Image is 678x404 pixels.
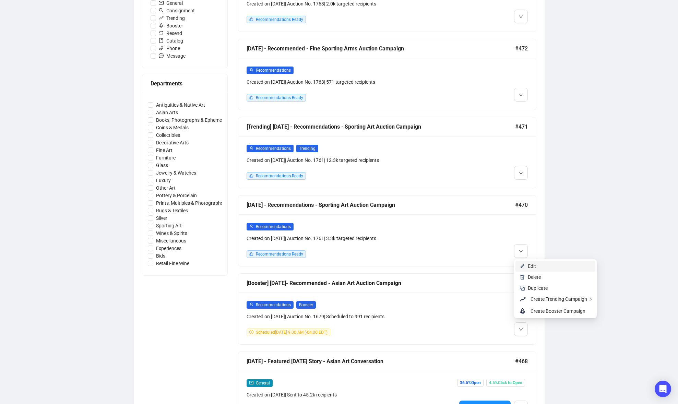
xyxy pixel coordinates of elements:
[519,249,523,253] span: down
[153,252,168,260] span: Bids
[156,37,186,45] span: Catalog
[249,146,253,150] span: user
[153,222,185,229] span: Sporting Art
[156,22,186,29] span: Booster
[519,15,523,19] span: down
[247,156,456,164] div: Created on [DATE] | Auction No. 1761 | 12.3k targeted recipients
[238,117,536,188] a: [Trending] [DATE] - Recommendations - Sporting Art Auction Campaign#471userRecommendationsTrendin...
[515,357,528,366] span: #468
[296,301,316,309] span: Booster
[159,46,164,50] span: phone
[256,330,328,335] span: Scheduled [DATE] 9:00 AM (-04:00 EDT)
[153,260,192,267] span: Retail Fine Wine
[520,285,525,291] img: svg+xml;base64,PHN2ZyB4bWxucz0iaHR0cDovL3d3dy53My5vcmcvMjAwMC9zdmciIHdpZHRoPSIyNCIgaGVpZ2h0PSIyNC...
[247,122,515,131] div: [Trending] [DATE] - Recommendations - Sporting Art Auction Campaign
[153,162,171,169] span: Glass
[296,145,318,152] span: Trending
[256,17,303,22] span: Recommendations Ready
[156,7,198,14] span: Consignment
[156,52,188,60] span: Message
[153,131,183,139] span: Collectibles
[528,263,536,269] span: Edit
[256,381,270,385] span: General
[153,229,190,237] span: Wines & Spirits
[249,17,253,21] span: like
[249,330,253,334] span: clock-circle
[247,44,515,53] div: [DATE] - Recommended - Fine Sporting Arms Auction Campaign
[153,184,178,192] span: Other Art
[153,237,189,245] span: Miscellaneous
[153,177,174,184] span: Luxury
[156,14,188,22] span: Trending
[249,174,253,178] span: like
[153,146,175,154] span: Fine Art
[247,78,456,86] div: Created on [DATE] | Auction No. 1763 | 571 targeted recipients
[238,273,536,345] a: [Booster] [DATE]- Recommended - Asian Art Auction Campaign#469userRecommendationsBoosterCreated o...
[159,23,164,28] span: rocket
[528,274,541,280] span: Delete
[159,38,164,43] span: book
[515,201,528,209] span: #470
[457,379,484,387] span: 36.5% Open
[153,245,184,252] span: Experiences
[519,171,523,175] span: down
[153,199,226,207] span: Prints, Multiples & Photographs
[256,302,291,307] span: Recommendations
[520,263,525,269] img: svg+xml;base64,PHN2ZyB4bWxucz0iaHR0cDovL3d3dy53My5vcmcvMjAwMC9zdmciIHhtbG5zOnhsaW5rPSJodHRwOi8vd3...
[247,313,456,320] div: Created on [DATE] | Auction No. 1679 | Scheduled to 991 recipients
[153,139,191,146] span: Decorative Arts
[531,308,585,314] span: Create Booster Campaign
[531,296,587,302] span: Create Trending Campaign
[153,101,208,109] span: Antiquities & Native Art
[519,328,523,332] span: down
[249,302,253,307] span: user
[520,274,525,280] img: svg+xml;base64,PHN2ZyB4bWxucz0iaHR0cDovL3d3dy53My5vcmcvMjAwMC9zdmciIHhtbG5zOnhsaW5rPSJodHRwOi8vd3...
[515,44,528,53] span: #472
[159,53,164,58] span: message
[153,169,199,177] span: Jewelry & Watches
[238,195,536,266] a: [DATE] - Recommendations - Sporting Art Auction Campaign#470userRecommendationsCreated on [DATE]|...
[153,214,170,222] span: Silver
[249,68,253,72] span: user
[159,15,164,20] span: rise
[655,381,671,397] div: Open Intercom Messenger
[247,357,515,366] div: [DATE] - Featured [DATE] Story - Asian Art Conversation
[156,29,185,37] span: Resend
[159,31,164,35] span: retweet
[515,122,528,131] span: #471
[256,174,303,178] span: Recommendations Ready
[519,93,523,97] span: down
[247,201,515,209] div: [DATE] - Recommendations - Sporting Art Auction Campaign
[588,297,593,301] span: right
[247,235,456,242] div: Created on [DATE] | Auction No. 1761 | 3.3k targeted recipients
[256,146,291,151] span: Recommendations
[247,391,456,399] div: Created on [DATE] | Sent to 45.2k recipients
[486,379,525,387] span: 4.5% Click to Open
[153,124,191,131] span: Coins & Medals
[159,8,164,13] span: search
[528,285,548,291] span: Duplicate
[153,192,200,199] span: Pottery & Porcelain
[153,207,191,214] span: Rugs & Textiles
[520,295,528,304] span: rise
[159,0,164,5] span: mail
[520,307,528,315] span: rocket
[247,279,515,287] div: [Booster] [DATE]- Recommended - Asian Art Auction Campaign
[249,381,253,385] span: mail
[153,154,178,162] span: Furniture
[256,95,303,100] span: Recommendations Ready
[256,68,291,73] span: Recommendations
[153,116,229,124] span: Books, Photographs & Ephemera
[249,252,253,256] span: like
[249,95,253,99] span: like
[153,109,181,116] span: Asian Arts
[256,224,291,229] span: Recommendations
[256,252,303,257] span: Recommendations Ready
[156,45,183,52] span: Phone
[249,224,253,228] span: user
[151,79,219,88] div: Departments
[238,39,536,110] a: [DATE] - Recommended - Fine Sporting Arms Auction Campaign#472userRecommendationsCreated on [DATE...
